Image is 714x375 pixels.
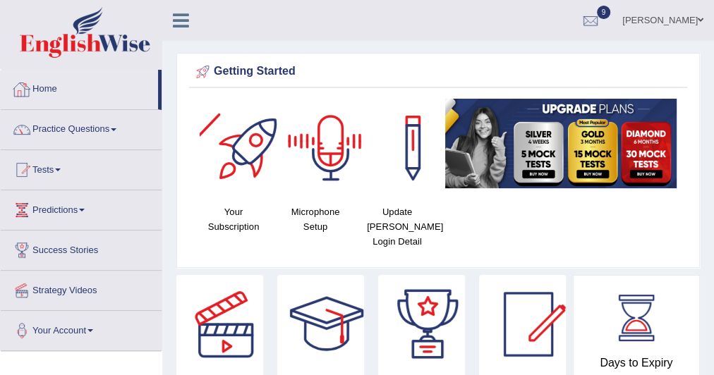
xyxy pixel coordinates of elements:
[200,204,267,234] h4: Your Subscription
[1,230,162,266] a: Success Stories
[1,110,162,145] a: Practice Questions
[363,204,431,249] h4: Update [PERSON_NAME] Login Detail
[282,204,349,234] h4: Microphone Setup
[193,61,684,82] div: Getting Started
[1,150,162,185] a: Tests
[1,271,162,306] a: Strategy Videos
[1,190,162,226] a: Predictions
[1,311,162,346] a: Your Account
[597,6,611,19] span: 9
[589,357,684,369] h4: Days to Expiry
[445,99,677,188] img: small5.jpg
[1,70,158,105] a: Home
